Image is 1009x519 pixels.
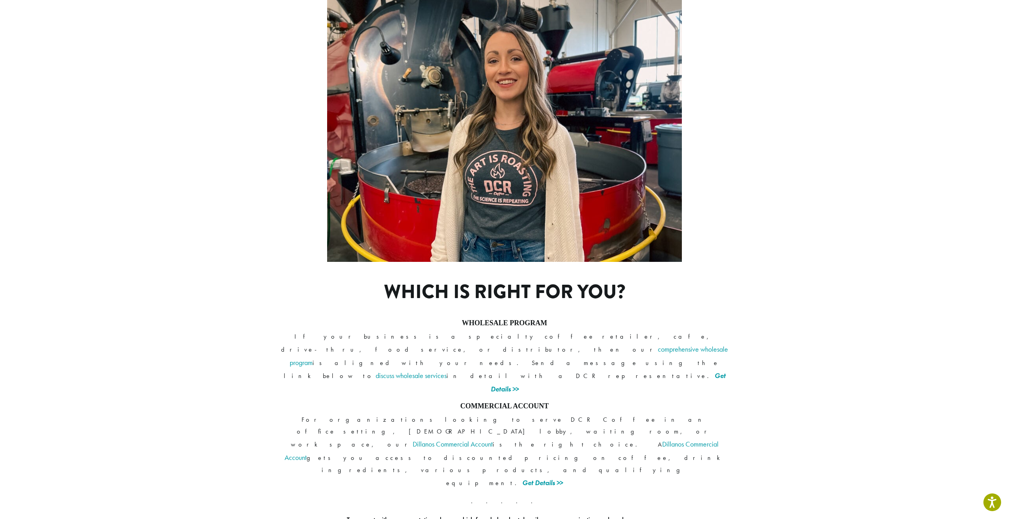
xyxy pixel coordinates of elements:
a: comprehensive wholesale program [290,345,728,367]
p: . . . . . [280,495,729,507]
a: Get Details >> [522,478,563,487]
a: Get Details >> [491,371,726,393]
h4: WHOLESALE PROGRAM [280,319,729,328]
p: For organizations looking to serve DCR Coffee in an office setting, [DEMOGRAPHIC_DATA] lobby, wai... [280,414,729,489]
a: Dillanos Commercial Account [285,439,719,462]
h4: COMMERCIAL ACCOUNT [280,402,729,411]
a: discuss wholesale services [376,371,447,380]
a: Dillanos Commercial Account [413,439,493,449]
p: If your business is a specialty coffee retailer, cafe, drive-thru, food service, or distributor, ... [280,331,729,396]
h1: Which is right for you? [336,281,673,304]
